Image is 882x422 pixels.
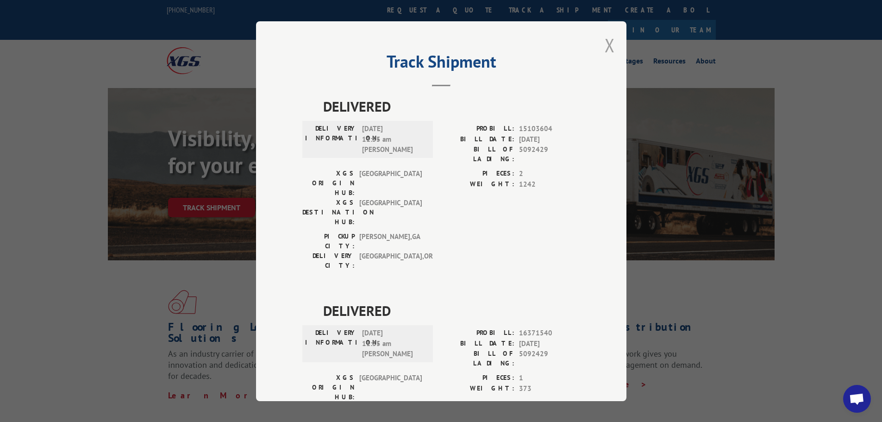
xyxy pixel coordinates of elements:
span: DELIVERED [323,300,580,321]
label: XGS DESTINATION HUB: [302,198,355,227]
span: [GEOGRAPHIC_DATA] [359,373,422,402]
label: XGS ORIGIN HUB: [302,373,355,402]
label: BILL DATE: [441,134,514,145]
label: WEIGHT: [441,179,514,189]
span: 5092429 [519,349,580,368]
label: PICKUP CITY: [302,232,355,251]
label: PROBILL: [441,124,514,134]
span: [DATE] [519,338,580,349]
h2: Track Shipment [302,55,580,73]
span: 16371540 [519,328,580,339]
label: PIECES: [441,169,514,179]
span: 373 [519,383,580,394]
label: BILL DATE: [441,338,514,349]
span: [GEOGRAPHIC_DATA] [359,198,422,227]
span: 15103604 [519,124,580,134]
label: BILL OF LADING: [441,349,514,368]
span: [GEOGRAPHIC_DATA] [359,169,422,198]
a: Open chat [843,385,871,413]
label: BILL OF LADING: [441,145,514,164]
label: PIECES: [441,373,514,384]
label: DELIVERY INFORMATION: [305,328,357,359]
span: 1 [519,373,580,384]
label: XGS ORIGIN HUB: [302,169,355,198]
span: [PERSON_NAME] , GA [359,232,422,251]
span: 1242 [519,179,580,189]
span: [DATE] 11:35 am [PERSON_NAME] [362,328,425,359]
button: Close modal [605,33,615,57]
label: DELIVERY INFORMATION: [305,124,357,155]
span: DELIVERED [323,96,580,117]
label: WEIGHT: [441,383,514,394]
span: 2 [519,169,580,179]
span: [GEOGRAPHIC_DATA] , OR [359,251,422,271]
span: [DATE] [519,134,580,145]
label: PROBILL: [441,328,514,339]
span: 5092429 [519,145,580,164]
label: DELIVERY CITY: [302,251,355,271]
span: [DATE] 11:55 am [PERSON_NAME] [362,124,425,155]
